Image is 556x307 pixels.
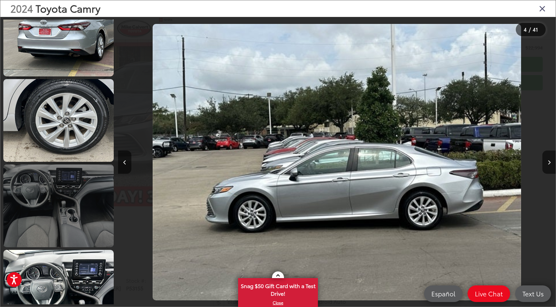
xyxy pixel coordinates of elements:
span: Live Chat [472,289,506,298]
button: Next image [542,151,556,174]
img: 2024 Toyota Camry LE [2,78,115,163]
span: 2024 [10,1,33,15]
span: 4 [524,26,527,33]
span: Snag $50 Gift Card with a Test Drive! [239,279,317,299]
span: / [528,27,531,32]
span: Español [428,289,459,298]
div: 2024 Toyota Camry LE 3 [118,24,556,300]
i: Close gallery [539,4,546,13]
span: Text Us [519,289,547,298]
span: Toyota Camry [36,1,100,15]
span: 41 [533,26,538,33]
button: Previous image [118,151,131,174]
a: Español [424,285,463,302]
a: Text Us [515,285,551,302]
img: 2024 Toyota Camry LE [153,24,521,300]
a: Live Chat [468,285,510,302]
